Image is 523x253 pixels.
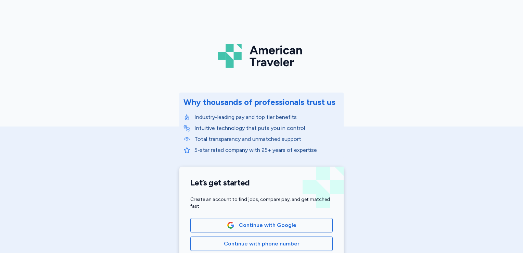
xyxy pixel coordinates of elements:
img: Google Logo [227,221,234,229]
span: Continue with phone number [224,240,299,248]
div: Create an account to find jobs, compare pay, and get matched fast [190,196,333,210]
button: Continue with phone number [190,237,333,251]
span: Continue with Google [239,221,296,229]
p: Total transparency and unmatched support [194,135,340,143]
h1: Let’s get started [190,178,333,188]
button: Google LogoContinue with Google [190,218,333,232]
img: Logo [218,41,305,71]
p: 5-star rated company with 25+ years of expertise [194,146,340,154]
div: Why thousands of professionals trust us [183,97,335,108]
p: Industry-leading pay and top tier benefits [194,113,340,121]
p: Intuitive technology that puts you in control [194,124,340,132]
